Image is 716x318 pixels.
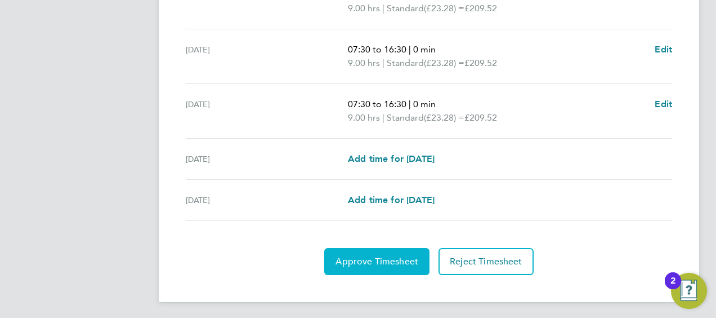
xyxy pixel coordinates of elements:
[464,58,497,68] span: £209.52
[409,44,411,55] span: |
[186,43,348,70] div: [DATE]
[424,3,464,14] span: (£23.28) =
[348,99,406,109] span: 07:30 to 16:30
[387,111,424,125] span: Standard
[348,112,380,123] span: 9.00 hrs
[335,256,418,267] span: Approve Timesheet
[387,56,424,70] span: Standard
[186,98,348,125] div: [DATE]
[348,153,435,164] span: Add time for [DATE]
[348,3,380,14] span: 9.00 hrs
[655,98,672,111] a: Edit
[655,44,672,55] span: Edit
[348,58,380,68] span: 9.00 hrs
[670,281,675,295] div: 2
[186,152,348,166] div: [DATE]
[655,99,672,109] span: Edit
[464,112,497,123] span: £209.52
[324,248,429,275] button: Approve Timesheet
[382,58,384,68] span: |
[186,193,348,207] div: [DATE]
[382,3,384,14] span: |
[450,256,522,267] span: Reject Timesheet
[382,112,384,123] span: |
[348,152,435,166] a: Add time for [DATE]
[413,44,436,55] span: 0 min
[348,195,435,205] span: Add time for [DATE]
[387,2,424,15] span: Standard
[438,248,534,275] button: Reject Timesheet
[409,99,411,109] span: |
[424,112,464,123] span: (£23.28) =
[655,43,672,56] a: Edit
[464,3,497,14] span: £209.52
[348,193,435,207] a: Add time for [DATE]
[348,44,406,55] span: 07:30 to 16:30
[413,99,436,109] span: 0 min
[671,273,707,309] button: Open Resource Center, 2 new notifications
[424,58,464,68] span: (£23.28) =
